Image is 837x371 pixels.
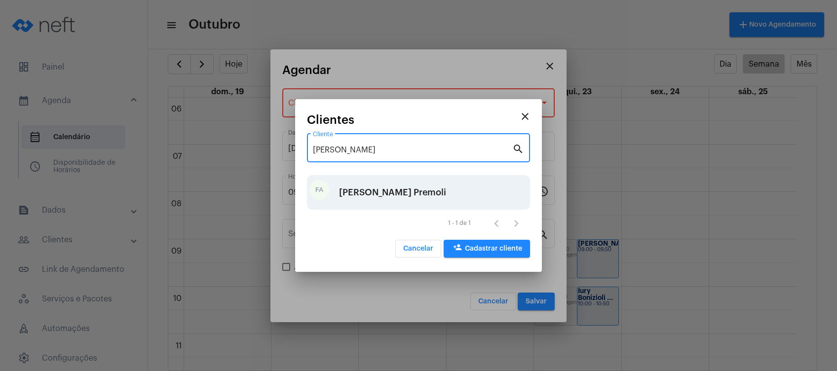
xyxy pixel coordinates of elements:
mat-icon: person_add [452,243,463,255]
button: Cancelar [395,240,441,258]
span: Cadastrar cliente [452,245,522,252]
mat-icon: search [512,143,524,154]
input: Pesquisar cliente [313,146,512,154]
button: Próxima página [506,214,526,233]
button: Página anterior [487,214,506,233]
button: Cadastrar cliente [444,240,530,258]
div: 1 - 1 de 1 [448,220,471,226]
mat-icon: close [519,111,531,122]
span: Cancelar [403,245,433,252]
div: [PERSON_NAME] Premoli [339,178,446,207]
span: Clientes [307,113,354,126]
div: FA [309,180,329,200]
